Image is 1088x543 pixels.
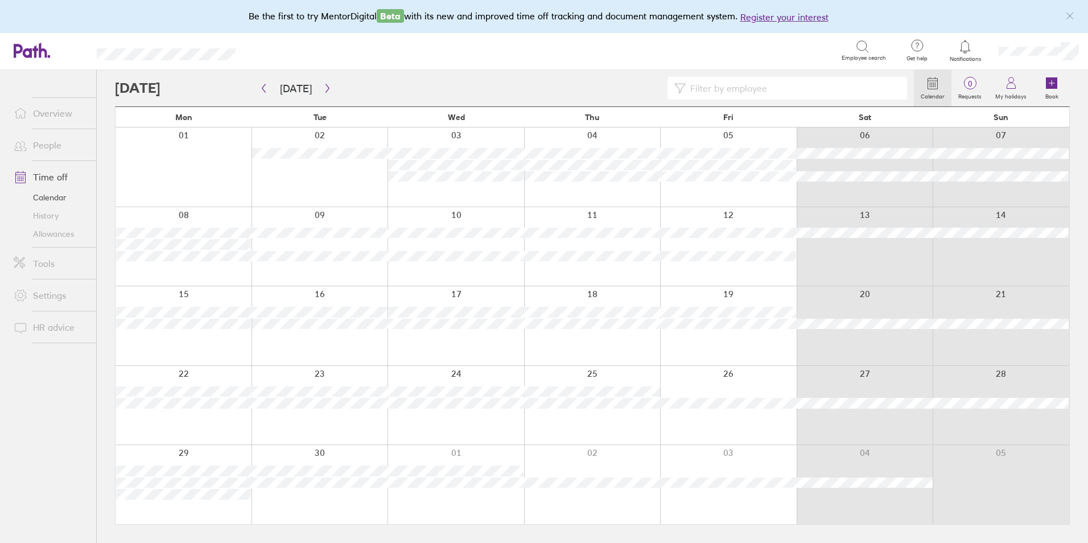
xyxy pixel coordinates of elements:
[5,316,96,339] a: HR advice
[686,77,900,99] input: Filter by employee
[249,9,840,24] div: Be the first to try MentorDigital with its new and improved time off tracking and document manage...
[314,113,327,122] span: Tue
[271,79,321,98] button: [DATE]
[951,70,988,106] a: 0Requests
[988,70,1033,106] a: My holidays
[448,113,465,122] span: Wed
[842,55,886,61] span: Employee search
[5,225,96,243] a: Allowances
[740,10,829,24] button: Register your interest
[5,188,96,207] a: Calendar
[951,90,988,100] label: Requests
[947,56,984,63] span: Notifications
[5,284,96,307] a: Settings
[914,90,951,100] label: Calendar
[947,39,984,63] a: Notifications
[5,166,96,188] a: Time off
[5,207,96,225] a: History
[723,113,733,122] span: Fri
[1033,70,1070,106] a: Book
[914,70,951,106] a: Calendar
[5,252,96,275] a: Tools
[988,90,1033,100] label: My holidays
[5,134,96,157] a: People
[951,79,988,88] span: 0
[585,113,599,122] span: Thu
[1038,90,1065,100] label: Book
[899,55,935,62] span: Get help
[266,45,295,55] div: Search
[377,9,404,23] span: Beta
[5,102,96,125] a: Overview
[859,113,871,122] span: Sat
[994,113,1008,122] span: Sun
[175,113,192,122] span: Mon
